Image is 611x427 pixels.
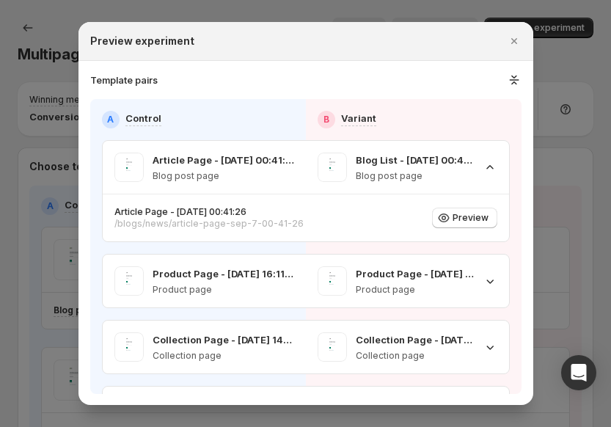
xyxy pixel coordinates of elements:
p: Control [125,111,161,125]
button: Preview [432,208,497,228]
p: Article Page - [DATE] 00:41:26 [114,206,304,218]
div: Open Intercom Messenger [561,355,596,390]
img: Product Page - Sep 6, 23:50:13 [318,266,347,296]
p: Blog post page [356,170,474,182]
p: Blog List - [DATE] 00:44:17 [356,153,474,167]
p: Product page [153,284,294,296]
p: Product Page - [DATE] 23:50:13 [356,266,474,281]
span: Preview [453,212,489,224]
h2: B [323,114,329,125]
p: Collection page [153,350,294,362]
h3: Template pairs [90,73,158,87]
p: Blog post page [153,170,294,182]
p: Product page [356,284,474,296]
p: Product Page - [DATE] 16:11:06 [153,266,294,281]
p: Variant [341,111,376,125]
p: Collection page [356,350,474,362]
h2: Preview experiment [90,34,194,48]
img: Article Page - Sep 7, 00:41:26 [114,153,144,182]
img: Collection Page - Sep 7, 00:27:16 [318,332,347,362]
p: Collection Page - [DATE] 00:27:16 [356,332,474,347]
p: Article Page - [DATE] 00:41:26 [153,153,294,167]
p: /blogs/news/article-page-sep-7-00-41-26 [114,218,304,230]
img: Product Page - Sep 8, 16:11:06 [114,266,144,296]
img: Blog List - Sep 7, 00:44:17 [318,153,347,182]
h2: A [107,114,114,125]
button: Close [504,31,524,51]
p: Collection Page - [DATE] 14:07:04 [153,332,294,347]
img: Collection Page - Sep 8, 14:07:04 [114,332,144,362]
